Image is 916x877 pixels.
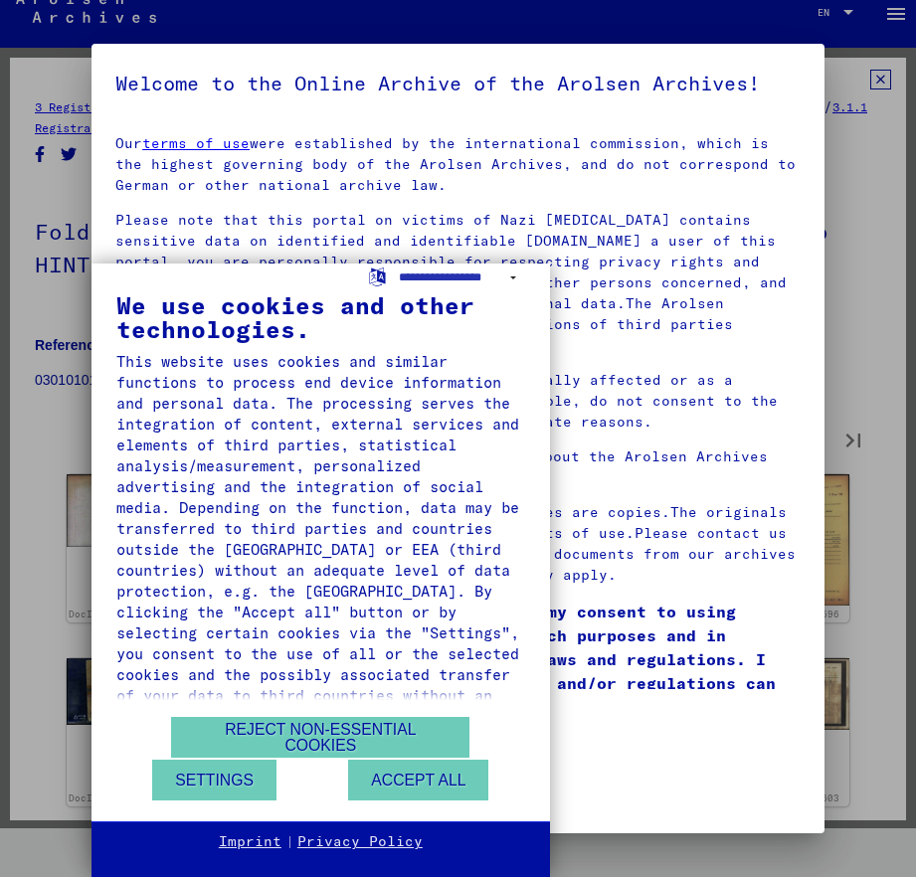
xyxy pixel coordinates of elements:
a: Privacy Policy [297,832,423,852]
div: This website uses cookies and similar functions to process end device information and personal da... [116,351,525,727]
button: Accept all [348,760,488,800]
a: Imprint [219,832,281,852]
button: Settings [152,760,276,800]
div: We use cookies and other technologies. [116,293,525,341]
button: Reject non-essential cookies [171,717,469,758]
